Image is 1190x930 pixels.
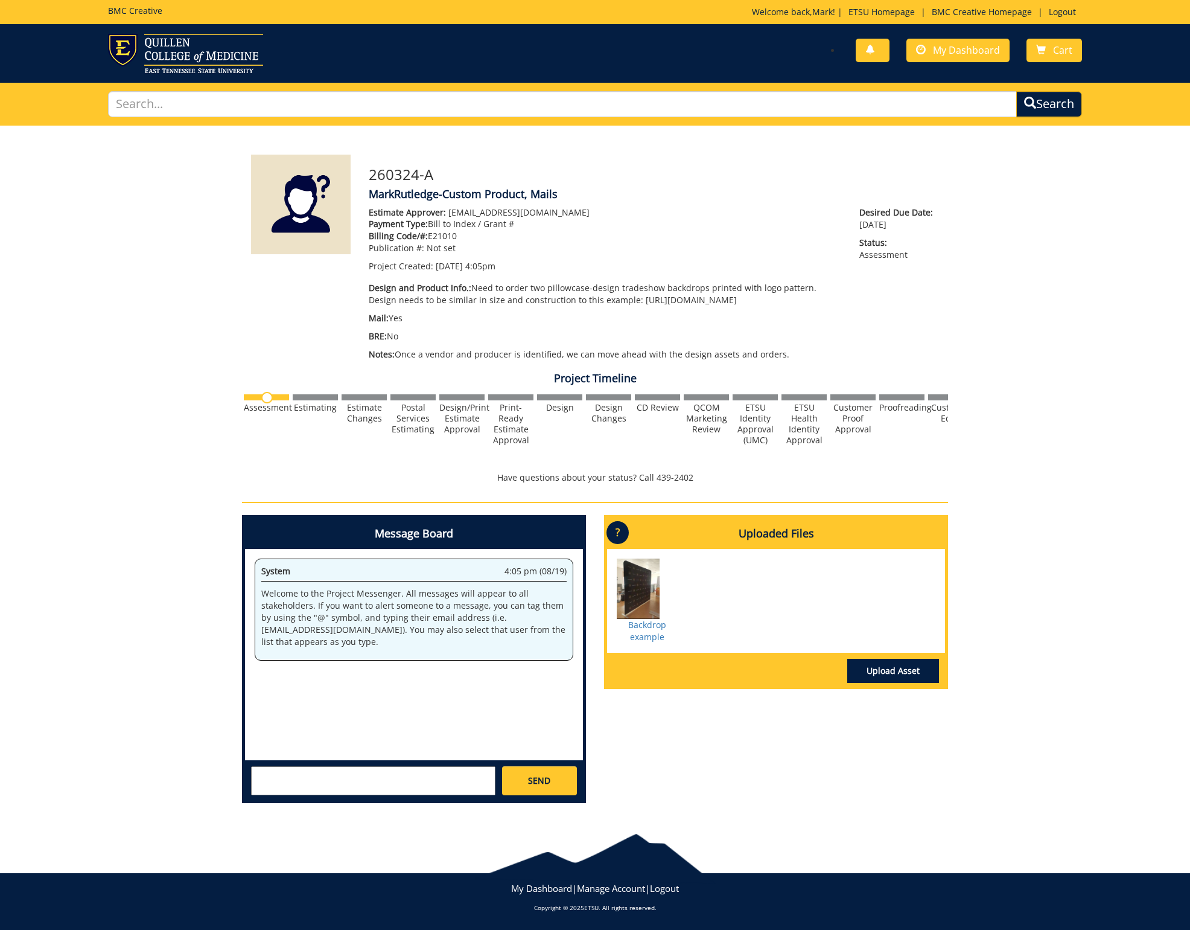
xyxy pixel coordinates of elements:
[369,330,841,342] p: No
[879,402,924,413] div: Proofreading
[607,518,945,550] h4: Uploaded Files
[369,330,387,342] span: BRE:
[369,242,424,254] span: Publication #:
[511,882,572,894] a: My Dashboard
[847,659,939,683] a: Upload Asset
[812,6,833,18] a: Mark
[427,242,456,254] span: Not set
[369,218,428,229] span: Payment Type:
[528,775,550,787] span: SEND
[369,167,939,182] h3: 260324-A
[369,230,841,242] p: E21010
[261,565,290,577] span: System
[733,402,778,446] div: ETSU Identity Approval (UMC)
[1026,39,1082,62] a: Cart
[584,903,599,912] a: ETSU
[504,565,567,577] span: 4:05 pm (08/19)
[933,43,1000,57] span: My Dashboard
[859,207,939,219] span: Desired Due Date:
[369,230,428,242] span: Billing Code/#:
[369,188,939,200] h4: MarkRutledge-Custom Product, Mails
[293,402,338,413] div: Estimating
[261,392,273,403] img: no
[830,402,876,435] div: Customer Proof Approval
[244,402,289,413] div: Assessment
[242,373,948,385] h4: Project Timeline
[369,312,389,324] span: Mail:
[606,521,629,544] p: ?
[251,766,495,795] textarea: messageToSend
[1053,43,1072,57] span: Cart
[369,312,841,324] p: Yes
[342,402,387,424] div: Estimate Changes
[906,39,1010,62] a: My Dashboard
[859,237,939,249] span: Status:
[781,402,827,446] div: ETSU Health Identity Approval
[586,402,631,424] div: Design Changes
[245,518,583,550] h4: Message Board
[369,282,471,293] span: Design and Product Info.:
[577,882,645,894] a: Manage Account
[635,402,680,413] div: CD Review
[1043,6,1082,18] a: Logout
[628,619,666,643] a: Backdrop example
[369,282,841,306] p: Need to order two pillowcase-design tradeshow backdrops printed with logo pattern. Design needs t...
[369,218,841,230] p: Bill to Index / Grant #
[752,6,1082,18] p: Welcome back, ! | | |
[369,260,433,272] span: Project Created:
[242,472,948,484] p: Have questions about your status? Call 439-2402
[390,402,436,435] div: Postal Services Estimating
[650,882,679,894] a: Logout
[369,348,841,361] p: Once a vendor and producer is identified, we can move ahead with the design assets and orders.
[502,766,577,795] a: SEND
[842,6,921,18] a: ETSU Homepage
[859,207,939,231] p: [DATE]
[369,207,446,218] span: Estimate Approver:
[108,34,263,73] img: ETSU logo
[261,588,567,648] p: Welcome to the Project Messenger. All messages will appear to all stakeholders. If you want to al...
[439,402,485,435] div: Design/Print Estimate Approval
[369,348,395,360] span: Notes:
[537,402,582,413] div: Design
[926,6,1038,18] a: BMC Creative Homepage
[684,402,729,435] div: QCOM Marketing Review
[108,91,1016,117] input: Search...
[488,402,533,446] div: Print-Ready Estimate Approval
[369,207,841,219] p: [EMAIL_ADDRESS][DOMAIN_NAME]
[251,155,351,254] img: Product featured image
[108,6,162,15] h5: BMC Creative
[928,402,973,424] div: Customer Edits
[1016,91,1082,117] button: Search
[436,260,495,272] span: [DATE] 4:05pm
[859,237,939,261] p: Assessment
